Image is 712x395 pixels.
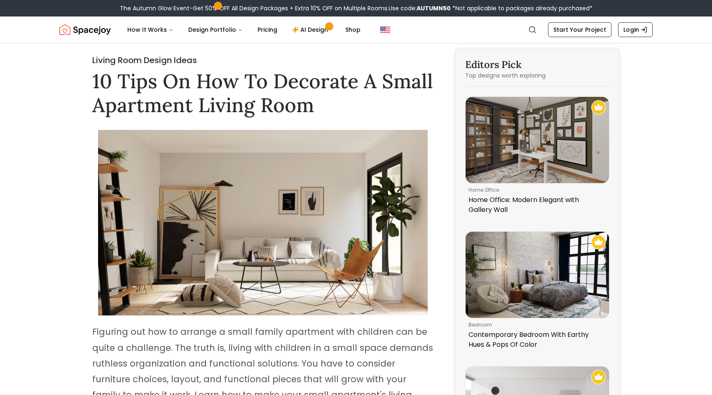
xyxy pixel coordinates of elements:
[591,370,606,384] img: Recommended Spacejoy Design - Industrial Yet Warm: A Living-Dining Room
[92,69,433,117] h1: 10 Tips On How To Decorate A Small Apartment Living Room
[618,22,653,37] a: Login
[286,21,337,38] a: AI Design
[59,16,653,43] nav: Global
[92,54,433,66] h2: Living Room Design Ideas
[465,96,609,218] a: Home Office: Modern Elegant with Gallery WallRecommended Spacejoy Design - Home Office: Modern El...
[251,21,284,38] a: Pricing
[465,71,609,80] p: Top designs worth exploring
[465,231,609,353] a: Contemporary Bedroom With Earthy Hues & Pops Of ColorRecommended Spacejoy Design - Contemporary B...
[417,4,451,12] b: AUTUMN50
[466,232,609,318] img: Contemporary Bedroom With Earthy Hues & Pops Of Color
[548,22,611,37] a: Start Your Project
[468,322,603,328] p: bedroom
[451,4,593,12] span: *Not applicable to packages already purchased*
[468,187,603,193] p: home office
[121,21,180,38] button: How It Works
[465,58,609,71] h3: Editors Pick
[468,195,603,215] p: Home Office: Modern Elegant with Gallery Wall
[59,21,111,38] a: Spacejoy
[182,21,249,38] button: Design Portfolio
[466,97,609,183] img: Home Office: Modern Elegant with Gallery Wall
[98,130,428,315] img: Urban Minimalist Home
[468,330,603,350] p: Contemporary Bedroom With Earthy Hues & Pops Of Color
[591,100,606,115] img: Recommended Spacejoy Design - Home Office: Modern Elegant with Gallery Wall
[380,25,390,35] img: United States
[120,4,593,12] div: The Autumn Glow Event-Get 50% OFF All Design Packages + Extra 10% OFF on Multiple Rooms.
[591,235,606,249] img: Recommended Spacejoy Design - Contemporary Bedroom With Earthy Hues & Pops Of Color
[121,21,367,38] nav: Main
[339,21,367,38] a: Shop
[59,21,111,38] img: Spacejoy Logo
[389,4,451,12] span: Use code:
